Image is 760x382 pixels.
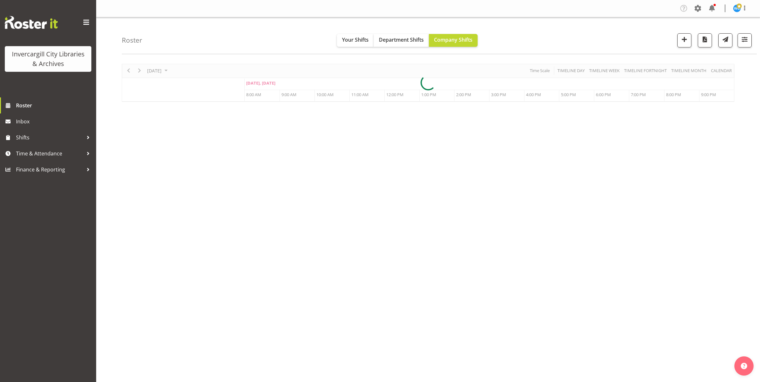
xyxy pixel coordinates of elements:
[741,363,747,369] img: help-xxl-2.png
[738,33,752,47] button: Filter Shifts
[16,165,83,174] span: Finance & Reporting
[16,133,83,142] span: Shifts
[374,34,429,47] button: Department Shifts
[16,101,93,110] span: Roster
[16,117,93,126] span: Inbox
[379,36,424,43] span: Department Shifts
[718,33,732,47] button: Send a list of all shifts for the selected filtered period to all rostered employees.
[434,36,472,43] span: Company Shifts
[337,34,374,47] button: Your Shifts
[11,49,85,69] div: Invercargill City Libraries & Archives
[122,37,142,44] h4: Roster
[733,4,741,12] img: willem-burger11692.jpg
[429,34,478,47] button: Company Shifts
[698,33,712,47] button: Download a PDF of the roster for the current day
[16,149,83,158] span: Time & Attendance
[342,36,369,43] span: Your Shifts
[677,33,691,47] button: Add a new shift
[5,16,58,29] img: Rosterit website logo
